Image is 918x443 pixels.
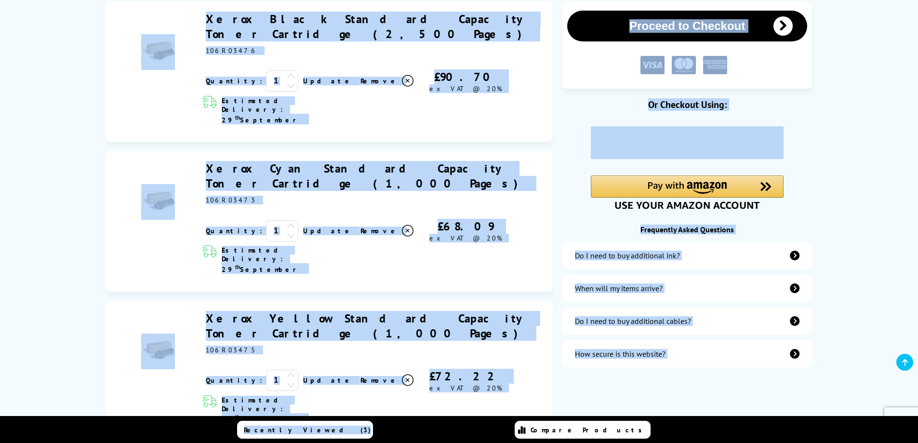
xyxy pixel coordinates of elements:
sup: th [235,263,240,270]
span: Estimated Delivery: 29 September [222,396,341,424]
a: Update [303,77,353,85]
span: ex VAT @ 20% [429,84,502,93]
img: Xerox Cyan Standard Capacity Toner Cartridge (1,000 Pages) [141,184,175,218]
iframe: PayPal [591,126,784,159]
span: 106R03476 [206,46,258,55]
a: items-arrive [562,275,812,302]
img: Xerox Black Standard Capacity Toner Cartridge (2,500 Pages) [141,34,175,68]
img: VISA [640,56,665,75]
span: Recently Viewed (3) [244,426,371,434]
div: Amazon Pay - Use your Amazon account [591,175,784,209]
a: Delete item from your basket [360,373,415,388]
a: Compare Products [515,421,651,439]
div: £72.22 [415,369,516,384]
a: Delete item from your basket [360,74,415,88]
a: Xerox Cyan Standard Capacity Toner Cartridge (1,000 Pages) [206,161,524,191]
span: Compare Products [531,426,647,434]
span: 106R03473 [206,196,256,204]
span: 106R03475 [206,346,256,354]
img: Xerox Yellow Standard Capacity Toner Cartridge (1,000 Pages) [141,334,175,367]
img: MASTER CARD [672,56,696,75]
span: ex VAT @ 20% [429,384,502,392]
span: ex VAT @ 20% [429,234,502,242]
a: additional-cables [562,308,812,335]
sup: th [235,114,240,121]
a: additional-ink [562,242,812,269]
span: Quantity: [206,227,262,235]
div: When will my items arrive? [575,283,663,293]
span: Remove [360,77,399,85]
span: Remove [360,227,399,235]
div: Do I need to buy additional ink? [575,251,680,260]
div: £90.70 [415,69,516,84]
span: Quantity: [206,77,262,85]
a: Xerox Yellow Standard Capacity Toner Cartridge (1,000 Pages) [206,311,528,341]
span: Remove [360,376,399,385]
a: secure-website [562,340,812,367]
a: Update [303,376,353,385]
div: Frequently Asked Questions [562,225,812,234]
span: Estimated Delivery: 29 September [222,246,341,274]
a: Xerox Black Standard Capacity Toner Cartridge (2,500 Pages) [206,12,529,41]
a: Delete item from your basket [360,224,415,238]
div: Or Checkout Using: [562,98,812,111]
div: £68.09 [415,219,516,234]
span: Quantity: [206,376,262,385]
a: Recently Viewed (3) [237,421,373,439]
a: Update [303,227,353,235]
button: Proceed to Checkout [567,11,807,41]
span: Estimated Delivery: 29 September [222,96,341,124]
img: American Express [703,56,727,75]
div: How secure is this website? [575,349,665,359]
div: Do I need to buy additional cables? [575,316,691,326]
sup: th [235,413,240,420]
